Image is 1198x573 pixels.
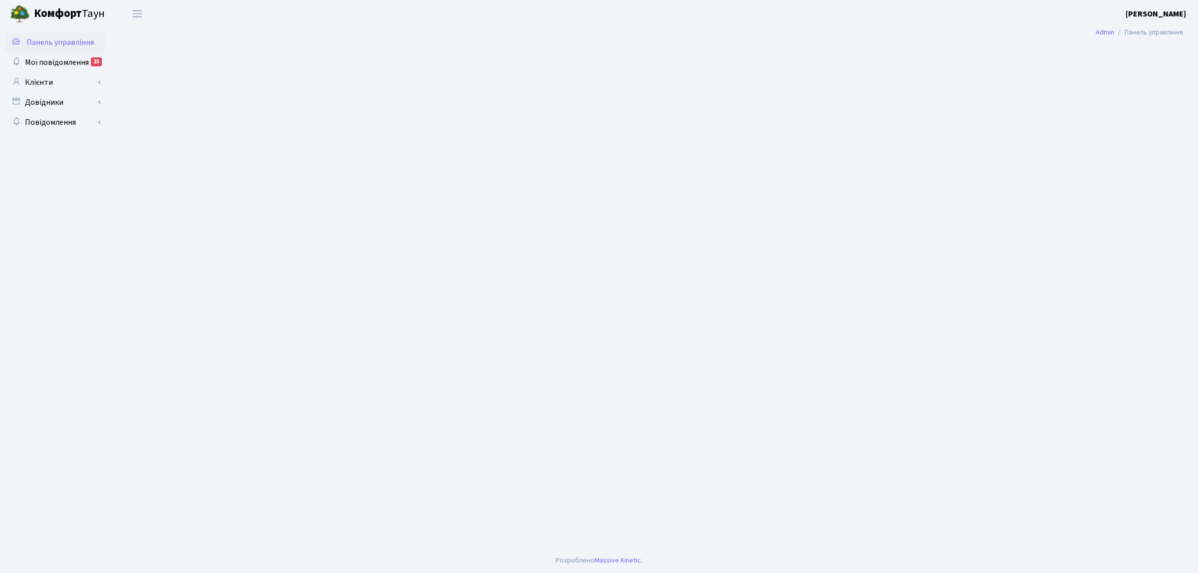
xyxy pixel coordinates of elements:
b: [PERSON_NAME] [1126,8,1186,19]
div: 25 [91,57,102,66]
span: Мої повідомлення [25,57,89,68]
a: Повідомлення [5,112,105,132]
a: Довідники [5,92,105,112]
a: Клієнти [5,72,105,92]
button: Переключити навігацію [125,5,150,22]
a: Massive Kinetic [595,555,641,566]
a: [PERSON_NAME] [1126,8,1186,20]
li: Панель управління [1114,27,1183,38]
span: Панель управління [26,37,94,48]
div: Розроблено . [556,555,642,566]
a: Мої повідомлення25 [5,52,105,72]
b: Комфорт [34,5,82,21]
span: Таун [34,5,105,22]
a: Admin [1096,27,1114,37]
a: Панель управління [5,32,105,52]
nav: breadcrumb [1081,22,1198,43]
img: logo.png [10,4,30,24]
